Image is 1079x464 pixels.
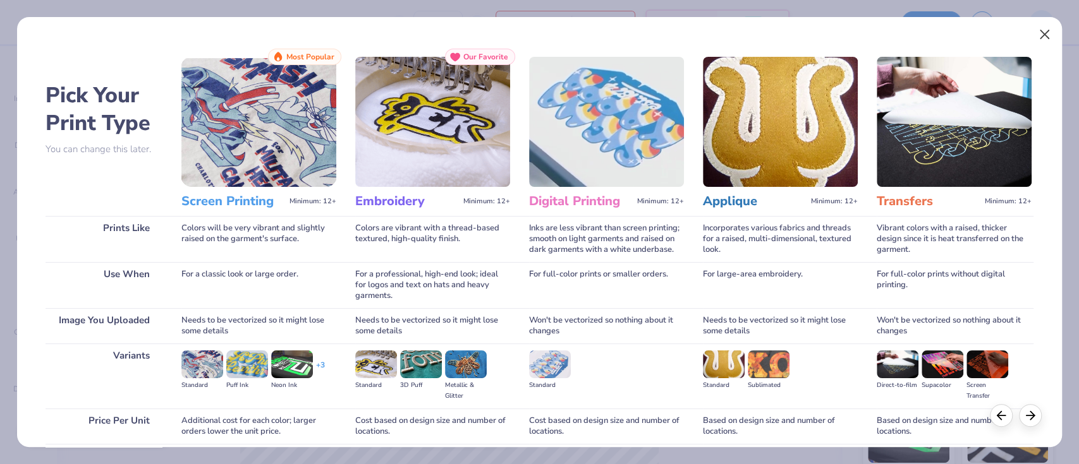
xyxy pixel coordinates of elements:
[400,350,442,378] img: 3D Puff
[703,308,858,343] div: Needs to be vectorized so it might lose some details
[290,197,336,206] span: Minimum: 12+
[529,350,571,378] img: Standard
[529,380,571,391] div: Standard
[877,57,1032,187] img: Transfers
[181,350,223,378] img: Standard
[463,197,510,206] span: Minimum: 12+
[181,262,336,308] div: For a classic look or large order.
[271,380,313,391] div: Neon Ink
[271,350,313,378] img: Neon Ink
[355,57,510,187] img: Embroidery
[355,216,510,262] div: Colors are vibrant with a thread-based textured, high-quality finish.
[529,308,684,343] div: Won't be vectorized so nothing about it changes
[181,380,223,391] div: Standard
[226,350,268,378] img: Puff Ink
[355,193,458,210] h3: Embroidery
[226,380,268,391] div: Puff Ink
[445,350,487,378] img: Metallic & Glitter
[703,193,806,210] h3: Applique
[355,380,397,391] div: Standard
[400,380,442,391] div: 3D Puff
[748,380,789,391] div: Sublimated
[922,350,963,378] img: Supacolor
[316,360,325,381] div: + 3
[703,262,858,308] div: For large-area embroidery.
[181,57,336,187] img: Screen Printing
[877,408,1032,444] div: Based on design size and number of locations.
[46,343,162,408] div: Variants
[355,262,510,308] div: For a professional, high-end look; ideal for logos and text on hats and heavy garments.
[922,380,963,391] div: Supacolor
[877,262,1032,308] div: For full-color prints without digital printing.
[703,57,858,187] img: Applique
[529,216,684,262] div: Inks are less vibrant than screen printing; smooth on light garments and raised on dark garments ...
[877,308,1032,343] div: Won't be vectorized so nothing about it changes
[1033,23,1057,47] button: Close
[703,216,858,262] div: Incorporates various fabrics and threads for a raised, multi-dimensional, textured look.
[877,193,980,210] h3: Transfers
[877,216,1032,262] div: Vibrant colors with a raised, thicker design since it is heat transferred on the garment.
[46,81,162,137] h2: Pick Your Print Type
[985,197,1032,206] span: Minimum: 12+
[181,193,284,210] h3: Screen Printing
[529,57,684,187] img: Digital Printing
[966,350,1008,378] img: Screen Transfer
[46,262,162,308] div: Use When
[748,350,789,378] img: Sublimated
[181,408,336,444] div: Additional cost for each color; larger orders lower the unit price.
[46,144,162,155] p: You can change this later.
[46,408,162,444] div: Price Per Unit
[966,380,1008,402] div: Screen Transfer
[637,197,684,206] span: Minimum: 12+
[811,197,858,206] span: Minimum: 12+
[877,380,918,391] div: Direct-to-film
[355,308,510,343] div: Needs to be vectorized so it might lose some details
[529,408,684,444] div: Cost based on design size and number of locations.
[46,216,162,262] div: Prints Like
[286,52,334,61] span: Most Popular
[445,380,487,402] div: Metallic & Glitter
[703,408,858,444] div: Based on design size and number of locations.
[181,308,336,343] div: Needs to be vectorized so it might lose some details
[46,308,162,343] div: Image You Uploaded
[703,380,745,391] div: Standard
[529,262,684,308] div: For full-color prints or smaller orders.
[703,350,745,378] img: Standard
[355,350,397,378] img: Standard
[529,193,632,210] h3: Digital Printing
[181,216,336,262] div: Colors will be very vibrant and slightly raised on the garment's surface.
[355,408,510,444] div: Cost based on design size and number of locations.
[877,350,918,378] img: Direct-to-film
[463,52,508,61] span: Our Favorite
